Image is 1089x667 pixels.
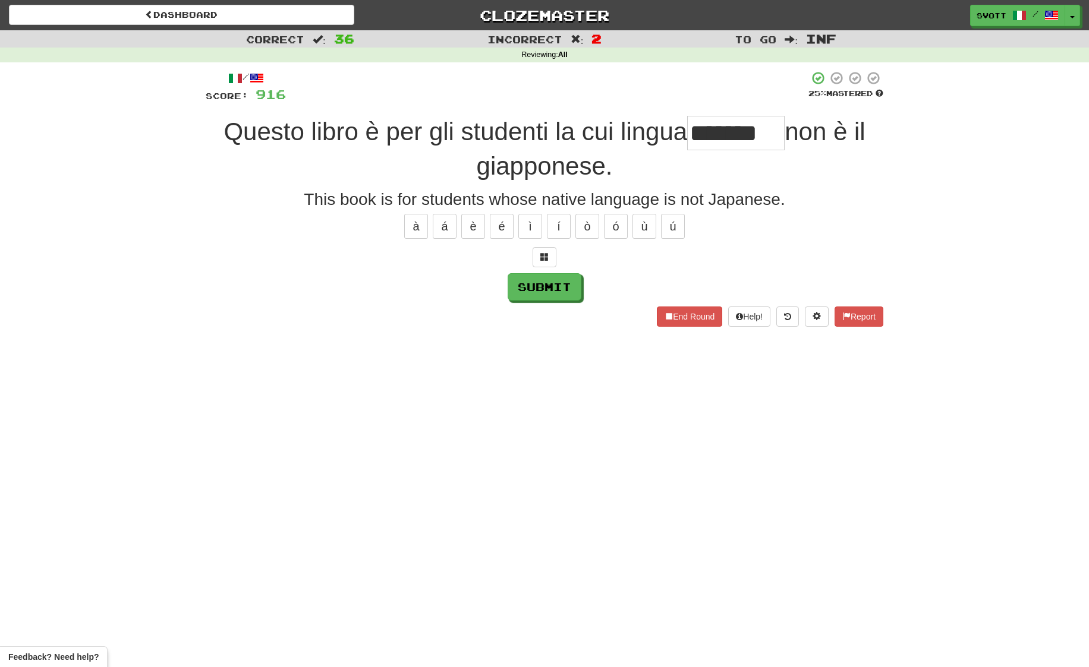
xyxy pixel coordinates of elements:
[461,214,485,239] button: è
[334,31,354,46] span: 36
[632,214,656,239] button: ù
[433,214,457,239] button: á
[657,306,722,327] button: End Round
[246,33,304,45] span: Correct
[8,651,99,663] span: Open feedback widget
[206,71,286,86] div: /
[604,214,628,239] button: ó
[224,118,687,146] span: Questo libro è per gli studenti la cui lingua
[256,87,286,102] span: 916
[571,34,584,45] span: :
[533,247,556,267] button: Switch sentence to multiple choice alt+p
[487,33,562,45] span: Incorrect
[977,10,1006,21] span: svott
[547,214,571,239] button: í
[558,50,568,59] strong: All
[735,33,776,45] span: To go
[575,214,599,239] button: ò
[372,5,717,26] a: Clozemaster
[490,214,514,239] button: é
[591,31,602,46] span: 2
[313,34,326,45] span: :
[970,5,1065,26] a: svott /
[1033,10,1038,18] span: /
[508,273,581,301] button: Submit
[808,88,826,98] span: 25 %
[206,91,248,101] span: Score:
[806,31,836,46] span: Inf
[808,88,883,99] div: Mastered
[518,214,542,239] button: ì
[661,214,685,239] button: ú
[785,34,798,45] span: :
[206,188,883,211] div: This book is for students whose native language is not Japanese.
[835,306,883,327] button: Report
[776,306,799,327] button: Round history (alt+y)
[404,214,428,239] button: à
[9,5,354,25] a: Dashboard
[728,306,770,327] button: Help!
